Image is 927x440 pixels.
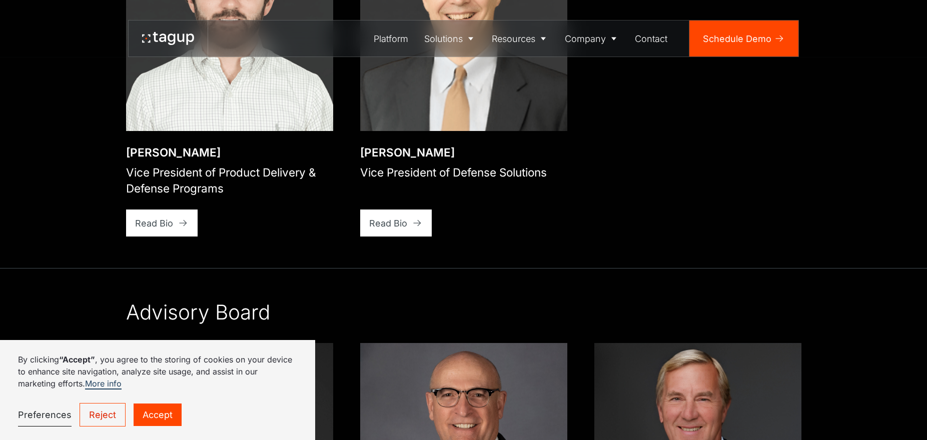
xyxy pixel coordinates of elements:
[627,20,676,56] a: Contact
[18,353,297,389] p: By clicking , you agree to the storing of cookies on your device to enhance site navigation, anal...
[126,300,270,324] h2: Advisory Board
[80,403,126,426] a: Reject
[366,20,417,56] a: Platform
[134,403,182,426] a: Accept
[635,32,667,45] div: Contact
[360,164,547,180] div: Vice President of Defense Solutions
[557,20,627,56] a: Company
[416,20,484,56] a: Solutions
[59,354,95,364] strong: “Accept”
[18,403,72,426] a: Preferences
[135,216,173,230] div: Read Bio
[360,144,547,160] div: [PERSON_NAME]
[703,32,771,45] div: Schedule Demo
[689,20,798,56] a: Schedule Demo
[126,209,198,236] a: Read Bio
[369,216,407,230] div: Read Bio
[360,209,432,236] a: Read Bio
[85,378,122,389] a: More info
[565,32,606,45] div: Company
[374,32,408,45] div: Platform
[126,164,333,196] div: Vice President of Product Delivery & Defense Programs
[424,32,463,45] div: Solutions
[484,20,557,56] a: Resources
[126,144,333,160] div: [PERSON_NAME]
[492,32,535,45] div: Resources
